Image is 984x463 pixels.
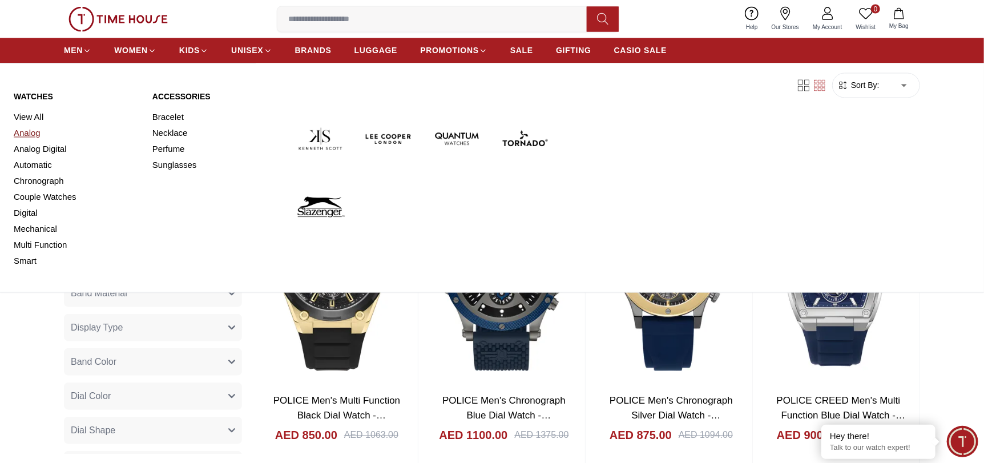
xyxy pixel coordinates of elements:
[767,23,804,31] span: Our Stores
[64,280,242,307] button: Band Material
[679,429,733,442] div: AED 1094.00
[510,45,533,57] span: SALE
[610,396,733,436] a: POLICE Men's Chronograph Silver Dial Watch - PEWJQ0006406
[614,45,667,57] span: CASIO SALE
[152,91,277,103] a: Accessories
[614,41,667,61] a: CASIO SALE
[291,178,350,236] img: Slazenger
[514,429,568,442] div: AED 1375.00
[14,158,139,174] a: Automatic
[14,222,139,237] a: Mechanical
[830,443,927,453] p: Talk to our watch expert!
[231,41,272,61] a: UNISEX
[291,110,350,168] img: Kenneth Scott
[556,45,591,57] span: GIFTING
[64,348,242,376] button: Band Color
[14,206,139,222] a: Digital
[114,45,148,57] span: WOMEN
[14,126,139,142] a: Analog
[777,428,839,444] h4: AED 900.00
[71,321,123,335] span: Display Type
[947,426,978,457] div: Chat Widget
[152,158,277,174] a: Sunglasses
[64,417,242,444] button: Dial Shape
[14,190,139,206] a: Couple Watches
[152,126,277,142] a: Necklace
[179,45,200,57] span: KIDS
[885,22,913,30] span: My Bag
[64,45,83,57] span: MEN
[68,7,168,32] img: ...
[849,5,882,34] a: 0Wishlist
[420,41,487,61] a: PROMOTIONS
[14,91,139,103] a: Watches
[14,110,139,126] a: View All
[295,45,332,57] span: BRANDS
[359,110,418,168] img: Lee Cooper
[152,110,277,126] a: Bracelet
[295,41,332,61] a: BRANDS
[275,428,337,444] h4: AED 850.00
[179,41,208,61] a: KIDS
[114,41,156,61] a: WOMEN
[152,142,277,158] a: Perfume
[777,396,906,436] a: POLICE CREED Men's Multi Function Blue Dial Watch - PEWJQ0004502
[273,396,400,436] a: POLICE Men's Multi Function Black Dial Watch - PEWJQ2203241
[64,383,242,410] button: Dial Color
[739,5,765,34] a: Help
[14,237,139,253] a: Multi Function
[882,6,916,33] button: My Bag
[14,142,139,158] a: Analog Digital
[71,389,111,403] span: Dial Color
[64,314,242,341] button: Display Type
[808,23,847,31] span: My Account
[439,428,507,444] h4: AED 1100.00
[556,41,591,61] a: GIFTING
[71,287,127,300] span: Band Material
[837,80,880,91] button: Sort By:
[14,253,139,269] a: Smart
[420,45,479,57] span: PROMOTIONS
[64,41,91,61] a: MEN
[14,174,139,190] a: Chronograph
[830,430,927,442] div: Hey there!
[428,110,486,168] img: Quantum
[495,110,554,168] img: Tornado
[765,5,806,34] a: Our Stores
[231,45,263,57] span: UNISEX
[610,428,672,444] h4: AED 875.00
[354,45,398,57] span: LUGGAGE
[71,424,115,437] span: Dial Shape
[344,429,398,442] div: AED 1063.00
[741,23,763,31] span: Help
[852,23,880,31] span: Wishlist
[871,5,880,14] span: 0
[849,80,880,91] span: Sort By:
[71,355,116,369] span: Band Color
[510,41,533,61] a: SALE
[354,41,398,61] a: LUGGAGE
[442,396,566,436] a: POLICE Men's Chronograph Blue Dial Watch - PEWJQ2110503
